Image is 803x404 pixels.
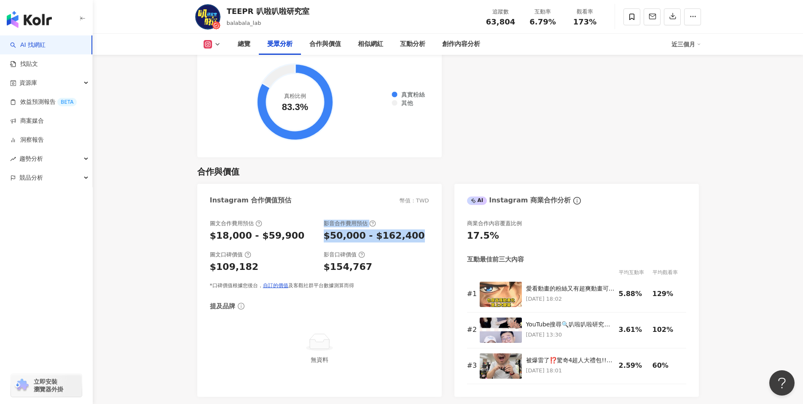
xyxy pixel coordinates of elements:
[653,325,682,334] div: 102%
[358,39,383,49] div: 相似網紅
[400,197,429,205] div: 幣值：TWD
[653,289,682,299] div: 129%
[236,302,246,311] span: info-circle
[619,325,648,334] div: 3.61%
[267,39,293,49] div: 受眾分析
[195,4,220,30] img: KOL Avatar
[238,39,250,49] div: 總覽
[573,18,597,26] span: 173%
[263,283,288,288] a: 自訂的價值
[395,100,413,106] span: 其他
[671,38,701,51] div: 近三個月
[10,60,38,68] a: 找貼文
[526,294,615,304] p: [DATE] 18:02
[467,196,571,205] div: Instagram 商業合作分析
[19,149,43,168] span: 趨勢分析
[653,361,682,370] div: 60%
[480,318,522,343] img: YouTube搜尋🔍叭啦叭啦研究室 用輕鬆娛樂的方式分析電影細節跟背後的重點與小知識，希望大家在看我們的影片後，再次回味這些作品時會有全新的感受！ 合作邀約請寄至：jon.hsieh@teepr...
[210,302,235,311] div: 提及品牌
[529,18,556,26] span: 6.79%
[480,282,522,307] img: 愛看動畫的粉絲又有超爽動畫可以看啦！ 是改編自號稱每個韓國人都看過的奇幻文學【退魔錄】的真人電影 《驅魔編年史：起源之戰》 在韓國上映後成為票房冠軍，狂掃47億票房！ 我們搶先看過後， 超級推薦...
[653,268,686,277] div: 平均觀看率
[467,220,522,227] div: 商業合作內容覆蓋比例
[572,196,582,206] span: info-circle
[10,156,16,162] span: rise
[619,289,648,299] div: 5.88%
[467,289,475,299] div: # 1
[324,251,365,259] div: 影音口碑價值
[227,6,309,16] div: TEEPR 叭啦叭啦研究室
[19,168,43,187] span: 競品分析
[210,220,262,227] div: 圖文合作費用預估
[467,361,475,370] div: # 3
[526,356,615,365] div: 被爆雷了⁉️驚奇4超人大禮包!!!!! #fantasticfour #marvel @[DOMAIN_NAME]
[467,255,524,264] div: 互動最佳前三大內容
[442,39,480,49] div: 創作內容分析
[467,229,499,242] div: 17.5%
[486,17,515,26] span: 63,804
[10,117,44,125] a: 商案媒合
[400,39,425,49] div: 互動分析
[569,8,601,16] div: 觀看率
[227,20,261,26] span: balabala_lab
[395,91,425,98] span: 真實粉絲
[324,220,376,227] div: 影音合作費用預估
[213,355,426,364] div: 無資料
[485,8,517,16] div: 追蹤數
[324,229,425,242] div: $50,000 - $162,400
[210,251,251,259] div: 圖文口碑價值
[619,268,653,277] div: 平均互動率
[210,196,292,205] div: Instagram 合作價值預估
[7,11,52,28] img: logo
[13,379,30,392] img: chrome extension
[324,261,373,274] div: $154,767
[769,370,795,396] iframe: Help Scout Beacon - Open
[10,136,44,144] a: 洞察報告
[527,8,559,16] div: 互動率
[210,282,429,289] div: *口碑價值根據您後台， 及客觀社群平台數據測算而得
[10,41,46,49] a: searchAI 找網紅
[19,73,37,92] span: 資源庫
[480,353,522,379] img: 被爆雷了⁉️驚奇4超人大禮包!!!!! #fantasticfour #marvel @marvel.tw
[210,261,259,274] div: $109,182
[526,285,615,293] div: 愛看動畫的粉絲又有超爽動畫可以看啦！ 是改編自號稱每個[DEMOGRAPHIC_DATA]人都看過的奇幻文學【退魔錄】的真人電影 《驅魔編年史：起源之戰》 在韓國上映後成為票房冠軍，狂掃47億票...
[467,197,487,205] div: AI
[197,166,239,178] div: 合作與價值
[526,330,615,339] p: [DATE] 13:30
[210,229,305,242] div: $18,000 - $59,900
[309,39,341,49] div: 合作與價值
[619,361,648,370] div: 2.59%
[526,321,615,329] div: YouTube搜尋🔍叭啦叭啦研究室 用輕鬆娛樂的方式分析電影細節跟背後的重點與小知識，希望大家在看我們的影片後，再次回味這些作品時會有全新的感受！ 合作邀約請寄至：[PERSON_NAME][E...
[526,366,615,375] p: [DATE] 18:01
[34,378,63,393] span: 立即安裝 瀏覽器外掛
[10,98,77,106] a: 效益預測報告BETA
[467,325,475,334] div: # 2
[11,374,82,397] a: chrome extension立即安裝 瀏覽器外掛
